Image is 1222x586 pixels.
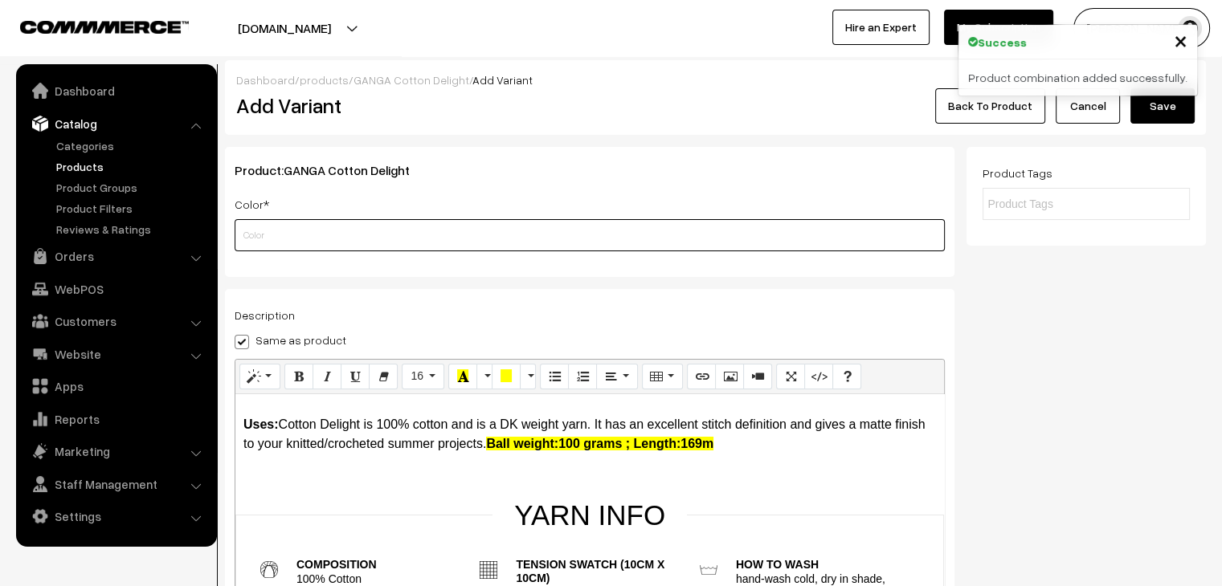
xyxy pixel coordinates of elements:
[935,88,1045,124] a: Back To Product
[743,364,772,389] button: Video
[472,73,533,87] span: Add Variant
[260,561,278,578] img: composition-a00122c1da2aac1302aa020b1108d7f172825516087d1eb9af7d8513cc0a1361.svg
[236,93,540,118] h2: Add Variant
[20,437,211,466] a: Marketing
[486,437,713,450] b: Ball weight:100 grams ; Length:169m
[492,364,521,389] button: Background Color
[20,502,211,531] a: Settings
[20,470,211,499] a: Staff Management
[235,162,429,178] span: Product:
[700,565,717,575] img: washing_instructions-58da3f20b21af973d6fce8ebe94ae4abbcb113fdd85f748e08c6ae3f6d6fd8d2.svg
[284,162,410,178] a: GANGA Cotton Delight
[776,364,805,389] button: Full Screen
[715,364,744,389] button: Picture
[736,558,887,572] p: How to wash
[236,73,295,87] a: Dashboard
[235,307,295,324] label: Description
[1174,25,1187,55] span: ×
[1073,8,1210,48] button: [PERSON_NAME]…
[687,364,716,389] button: Link (CTRL+K)
[411,369,423,382] span: 16
[944,10,1053,45] a: My Subscription
[369,364,398,389] button: Remove Font Style (CTRL+\)
[296,558,448,572] p: Composition
[987,196,1128,213] input: Product Tags
[20,242,211,271] a: Orders
[642,364,683,389] button: Table
[300,73,349,87] a: products
[235,219,945,251] input: Color
[235,196,269,213] label: Color
[52,137,211,154] a: Categories
[520,364,536,389] button: More Color
[182,8,387,48] button: [DOMAIN_NAME]
[20,340,211,368] a: Website
[235,332,346,348] label: Same as product
[20,21,189,33] img: COMMMERCE
[476,364,492,389] button: More Color
[239,364,280,389] button: Style
[958,59,1197,96] div: Product combination added successfully.
[20,405,211,433] a: Reports
[1056,88,1120,124] a: Cancel
[243,417,279,431] strong: Uses:
[341,364,370,389] button: Underline (CTRL+U)
[20,16,161,35] a: COMMMERCE
[568,364,597,389] button: Ordered list (CTRL+SHIFT+NUM8)
[480,561,497,579] img: tension-2a19db80542243ec1f668c07069b0fa454de134bea923b21047aa558bcea47fd.svg
[313,364,341,389] button: Italic (CTRL+I)
[20,76,211,105] a: Dashboard
[804,364,833,389] button: Code View
[540,364,569,389] button: Unordered list (CTRL+SHIFT+NUM7)
[402,364,444,389] button: Font Size
[596,364,637,389] button: Paragraph
[983,165,1052,181] label: Product Tags
[20,372,211,401] a: Apps
[978,34,1027,51] strong: Success
[20,109,211,138] a: Catalog
[832,364,861,389] button: Help
[52,200,211,217] a: Product Filters
[52,221,211,238] a: Reviews & Ratings
[448,364,477,389] button: Recent Color
[20,275,211,303] a: WebPOS
[20,307,211,336] a: Customers
[516,558,667,585] p: Tension swatch (10cm x 10cm)
[236,71,1195,88] div: / / /
[354,73,469,87] a: GANGA Cotton Delight
[52,179,211,196] a: Product Groups
[832,10,930,45] a: Hire an Expert
[52,158,211,175] a: Products
[1178,16,1202,40] img: user
[243,415,936,454] p: Cotton Delight is 100% cotton and is a DK weight yarn. It has an excellent stitch definition and ...
[492,501,687,529] h3: Yarn Info
[284,364,313,389] button: Bold (CTRL+B)
[1174,28,1187,52] button: Close
[1130,88,1195,124] button: Save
